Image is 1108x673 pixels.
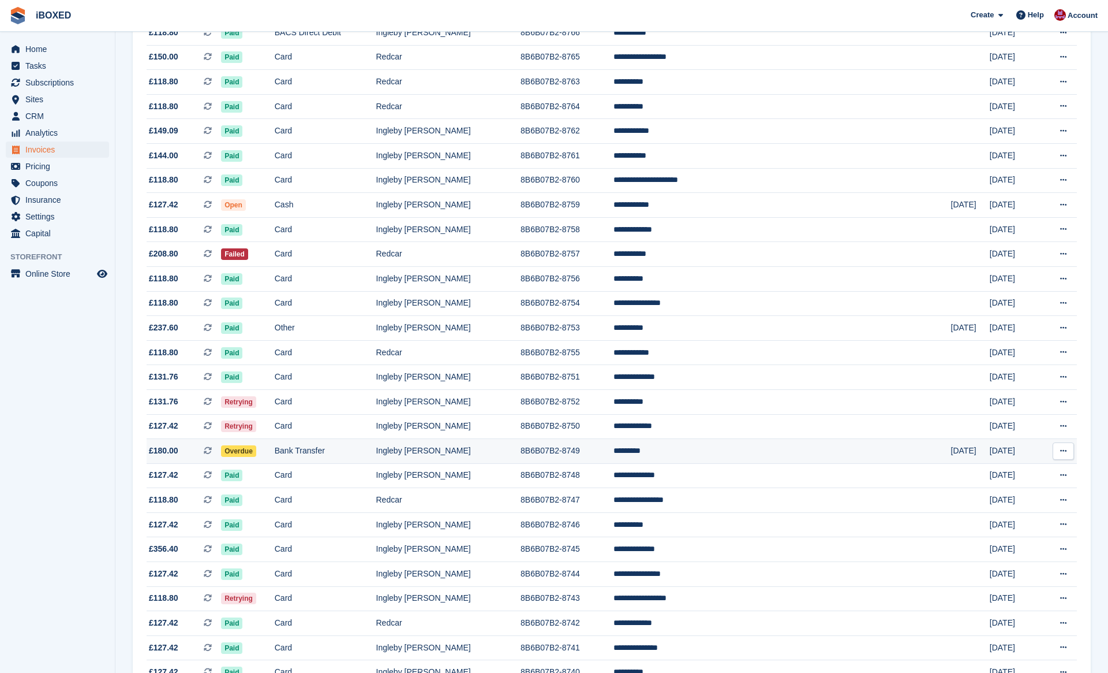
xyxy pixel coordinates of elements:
[149,420,178,432] span: £127.42
[990,537,1040,562] td: [DATE]
[990,242,1040,267] td: [DATE]
[221,27,242,39] span: Paid
[376,94,521,119] td: Redcar
[6,158,109,174] a: menu
[25,209,95,225] span: Settings
[6,75,109,91] a: menu
[376,119,521,144] td: Ingleby [PERSON_NAME]
[6,142,109,158] a: menu
[275,242,376,267] td: Card
[149,174,178,186] span: £118.80
[275,635,376,660] td: Card
[990,143,1040,168] td: [DATE]
[275,45,376,70] td: Card
[951,193,990,218] td: [DATE]
[376,611,521,636] td: Redcar
[990,21,1040,46] td: [DATE]
[376,340,521,365] td: Redcar
[25,142,95,158] span: Invoices
[521,168,613,193] td: 8B6B07B2-8760
[221,421,256,432] span: Retrying
[6,108,109,124] a: menu
[376,168,521,193] td: Ingleby [PERSON_NAME]
[149,199,178,211] span: £127.42
[149,51,178,63] span: £150.00
[221,322,242,334] span: Paid
[25,108,95,124] span: CRM
[25,91,95,107] span: Sites
[990,316,1040,341] td: [DATE]
[521,193,613,218] td: 8B6B07B2-8759
[275,537,376,562] td: Card
[149,445,178,457] span: £180.00
[521,439,613,464] td: 8B6B07B2-8749
[990,389,1040,414] td: [DATE]
[376,70,521,95] td: Redcar
[149,248,178,260] span: £208.80
[149,642,178,654] span: £127.42
[221,101,242,113] span: Paid
[376,45,521,70] td: Redcar
[376,537,521,562] td: Ingleby [PERSON_NAME]
[521,389,613,414] td: 8B6B07B2-8752
[221,642,242,654] span: Paid
[990,463,1040,488] td: [DATE]
[990,193,1040,218] td: [DATE]
[376,217,521,242] td: Ingleby [PERSON_NAME]
[376,242,521,267] td: Redcar
[376,562,521,587] td: Ingleby [PERSON_NAME]
[990,217,1040,242] td: [DATE]
[275,414,376,439] td: Card
[221,224,242,236] span: Paid
[6,58,109,74] a: menu
[990,488,1040,513] td: [DATE]
[275,291,376,316] td: Card
[990,168,1040,193] td: [DATE]
[990,414,1040,439] td: [DATE]
[221,125,242,137] span: Paid
[275,316,376,341] td: Other
[521,512,613,537] td: 8B6B07B2-8746
[149,101,178,113] span: £118.80
[951,316,990,341] td: [DATE]
[6,266,109,282] a: menu
[376,635,521,660] td: Ingleby [PERSON_NAME]
[149,150,178,162] span: £144.00
[990,635,1040,660] td: [DATE]
[221,174,242,186] span: Paid
[221,519,242,531] span: Paid
[221,494,242,506] span: Paid
[149,322,178,334] span: £237.60
[221,76,242,88] span: Paid
[221,298,242,309] span: Paid
[25,75,95,91] span: Subscriptions
[275,512,376,537] td: Card
[990,94,1040,119] td: [DATE]
[521,635,613,660] td: 8B6B07B2-8741
[990,586,1040,611] td: [DATE]
[990,340,1040,365] td: [DATE]
[275,463,376,488] td: Card
[25,58,95,74] span: Tasks
[990,266,1040,291] td: [DATE]
[25,266,95,282] span: Online Store
[971,9,994,21] span: Create
[275,266,376,291] td: Card
[6,125,109,141] a: menu
[149,27,178,39] span: £118.80
[149,76,178,88] span: £118.80
[521,340,613,365] td: 8B6B07B2-8755
[521,414,613,439] td: 8B6B07B2-8750
[990,512,1040,537] td: [DATE]
[521,143,613,168] td: 8B6B07B2-8761
[25,125,95,141] span: Analytics
[376,266,521,291] td: Ingleby [PERSON_NAME]
[521,266,613,291] td: 8B6B07B2-8756
[521,21,613,46] td: 8B6B07B2-8766
[376,365,521,390] td: Ingleby [PERSON_NAME]
[275,70,376,95] td: Card
[149,347,178,359] span: £118.80
[275,340,376,365] td: Card
[990,365,1040,390] td: [DATE]
[149,469,178,481] span: £127.42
